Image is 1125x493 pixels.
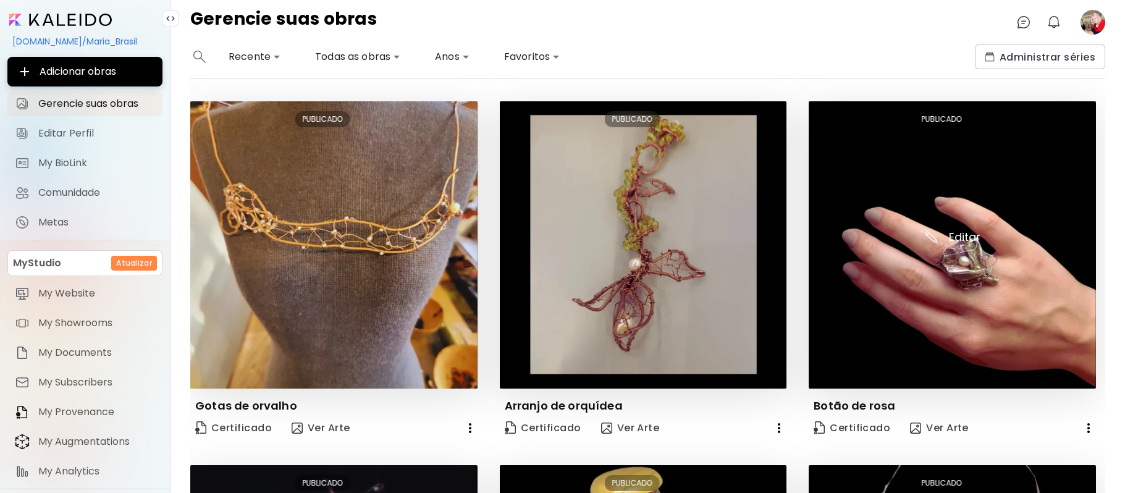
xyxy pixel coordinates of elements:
button: bellIcon [1043,12,1064,33]
span: Certificado [195,421,272,435]
span: My Augmentations [38,436,155,448]
span: My Provenance [38,406,155,418]
button: Adicionar obras [7,57,162,86]
span: My Analytics [38,465,155,478]
span: Ver Arte [910,421,969,435]
span: Adicionar obras [17,64,153,79]
div: PUBLICADO [914,111,969,127]
a: Editar Perfil iconEditar Perfil [7,121,162,146]
span: My Showrooms [38,317,155,329]
span: Ver Arte [601,421,660,435]
a: CertificateCertificado [190,416,277,440]
img: view-art [910,423,921,434]
div: PUBLICADO [295,111,350,127]
p: Gotas de orvalho [195,398,297,413]
div: Todas as obras [310,47,405,67]
span: My Subscribers [38,376,155,389]
a: itemMy Subscribers [7,370,162,395]
span: My BioLink [38,157,155,169]
img: item [15,405,30,419]
img: chatIcon [1016,15,1031,30]
img: bellIcon [1047,15,1061,30]
img: Certificate [814,421,825,434]
img: item [15,286,30,301]
div: PUBLICADO [604,475,659,491]
span: Certificado [505,421,581,435]
span: Comunidade [38,187,155,199]
p: MyStudio [13,256,61,271]
img: Certificate [505,421,516,434]
img: thumbnail [190,101,478,389]
img: Editar Perfil icon [15,126,30,141]
span: My Documents [38,347,155,359]
img: item [15,434,30,450]
button: view-artVer Arte [287,416,355,440]
img: collections [985,52,995,62]
a: CertificateCertificado [500,416,586,440]
img: item [15,464,30,479]
button: search [190,44,209,69]
img: view-art [292,423,303,434]
img: My BioLink icon [15,156,30,171]
img: Certificate [195,421,206,434]
button: collectionsAdministrar séries [975,44,1105,69]
span: Certificado [814,421,890,435]
button: view-artVer Arte [596,416,665,440]
p: Botão de rosa [814,398,895,413]
a: itemMy Augmentations [7,429,162,454]
span: Administrar séries [985,51,1095,64]
a: itemMy Provenance [7,400,162,424]
a: Gerencie suas obras iconGerencie suas obras [7,91,162,116]
img: view-art [601,423,612,434]
img: Metas icon [15,215,30,230]
img: search [193,51,206,63]
span: Ver Arte [292,421,350,435]
a: CertificateCertificado [809,416,895,440]
div: [DOMAIN_NAME]/Maria_Brasil [7,31,162,52]
span: Gerencie suas obras [38,98,155,110]
span: Editar Perfil [38,127,155,140]
div: PUBLICADO [914,475,969,491]
h4: Gerencie suas obras [190,10,377,35]
div: Anos [430,47,474,67]
a: itemMy Showrooms [7,311,162,335]
a: completeMy BioLink iconMy BioLink [7,151,162,175]
h6: Atualizar [116,258,152,269]
button: view-artVer Arte [905,416,974,440]
img: item [15,345,30,360]
img: Comunidade icon [15,185,30,200]
a: Comunidade iconComunidade [7,180,162,205]
div: PUBLICADO [604,111,659,127]
a: completeMetas iconMetas [7,210,162,235]
img: item [15,316,30,331]
span: Metas [38,216,155,229]
div: PUBLICADO [295,475,350,491]
a: itemMy Documents [7,340,162,365]
div: Favoritos [499,47,565,67]
a: itemMy Website [7,281,162,306]
img: thumbnail [500,101,787,389]
div: Recente [224,47,285,67]
img: item [15,375,30,390]
p: Arranjo de orquídea [505,398,623,413]
img: thumbnail [809,101,1096,389]
a: itemMy Analytics [7,459,162,484]
img: collapse [166,14,175,23]
span: My Website [38,287,155,300]
img: Gerencie suas obras icon [15,96,30,111]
